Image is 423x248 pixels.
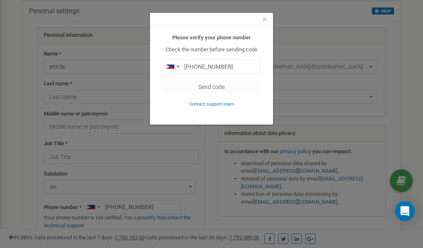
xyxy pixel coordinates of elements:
[162,80,261,94] button: Send code
[172,34,251,41] b: Please verify your phone number
[163,60,182,73] div: Telephone country code
[189,101,234,107] small: Contact support team
[162,60,261,74] input: 0905 123 4567
[189,101,234,107] a: Contact support team
[262,14,267,24] span: ×
[162,46,261,54] p: Check the number before sending code
[262,15,267,24] button: Close
[395,201,415,221] div: Open Intercom Messenger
